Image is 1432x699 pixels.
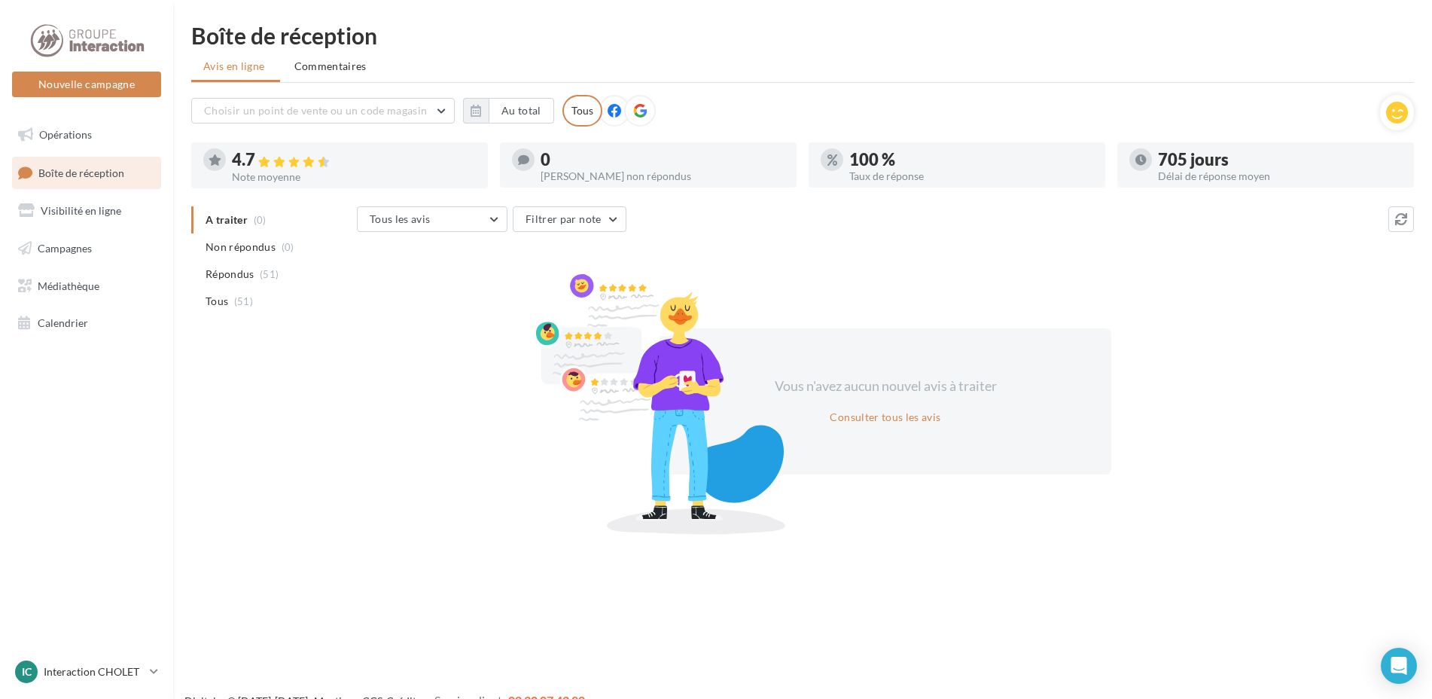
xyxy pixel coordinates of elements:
[204,104,427,117] span: Choisir un point de vente ou un code magasin
[234,295,253,307] span: (51)
[12,658,161,686] a: IC Interaction CHOLET
[513,206,626,232] button: Filtrer par note
[206,294,228,309] span: Tous
[9,119,164,151] a: Opérations
[541,151,785,168] div: 0
[282,241,294,253] span: (0)
[206,267,254,282] span: Répondus
[191,24,1414,47] div: Boîte de réception
[39,128,92,141] span: Opérations
[38,316,88,329] span: Calendrier
[260,268,279,280] span: (51)
[41,204,121,217] span: Visibilité en ligne
[9,195,164,227] a: Visibilité en ligne
[824,408,946,426] button: Consulter tous les avis
[294,59,367,74] span: Commentaires
[370,212,431,225] span: Tous les avis
[44,664,144,679] p: Interaction CHOLET
[357,206,507,232] button: Tous les avis
[1158,151,1402,168] div: 705 jours
[191,98,455,124] button: Choisir un point de vente ou un code magasin
[849,171,1093,182] div: Taux de réponse
[489,98,554,124] button: Au total
[9,157,164,189] a: Boîte de réception
[463,98,554,124] button: Au total
[22,664,32,679] span: IC
[1381,648,1417,684] div: Open Intercom Messenger
[38,279,99,292] span: Médiathèque
[756,377,1015,396] div: Vous n'avez aucun nouvel avis à traiter
[38,242,92,255] span: Campagnes
[9,270,164,302] a: Médiathèque
[849,151,1093,168] div: 100 %
[562,95,602,127] div: Tous
[232,172,476,182] div: Note moyenne
[9,307,164,339] a: Calendrier
[206,240,276,255] span: Non répondus
[1158,171,1402,182] div: Délai de réponse moyen
[12,72,161,97] button: Nouvelle campagne
[541,171,785,182] div: [PERSON_NAME] non répondus
[232,151,476,169] div: 4.7
[38,166,124,179] span: Boîte de réception
[9,233,164,264] a: Campagnes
